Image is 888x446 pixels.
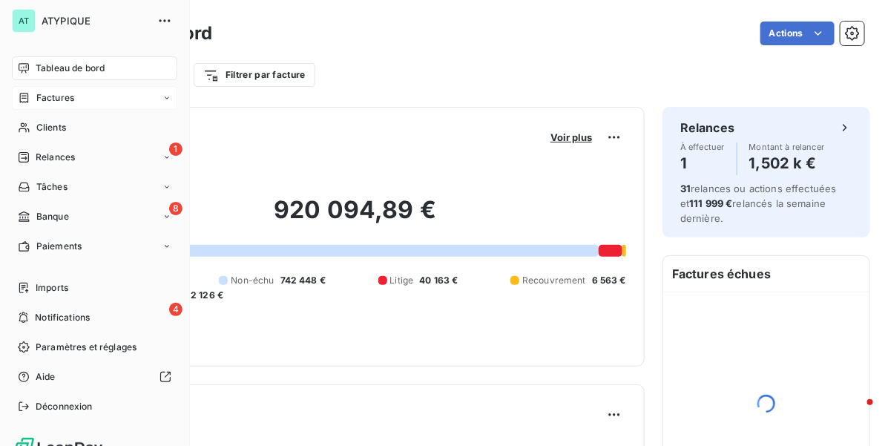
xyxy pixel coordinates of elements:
span: Tableau de bord [36,62,105,75]
span: Banque [36,210,69,223]
span: À effectuer [680,142,725,151]
button: Actions [760,22,835,45]
span: Imports [36,281,68,295]
span: 31 [680,183,691,194]
span: Litige [390,274,414,287]
h4: 1,502 k € [749,151,825,175]
button: Filtrer par facture [194,63,315,87]
span: Paramètres et réglages [36,341,137,354]
span: Non-échu [231,274,274,287]
span: Notifications [35,311,90,324]
button: Voir plus [546,131,596,144]
span: 8 [169,202,182,215]
h2: 920 094,89 € [84,195,626,240]
span: Clients [36,121,66,134]
a: Aide [12,365,177,389]
span: -2 126 € [186,289,223,302]
span: 40 163 € [419,274,458,287]
span: Déconnexion [36,400,93,413]
span: Relances [36,151,75,164]
span: Voir plus [550,131,592,143]
span: Tâches [36,180,68,194]
div: AT [12,9,36,33]
span: 742 448 € [280,274,326,287]
span: 4 [169,303,182,316]
span: Factures [36,91,74,105]
span: Montant à relancer [749,142,825,151]
h6: Relances [680,119,734,137]
h6: Factures échues [663,256,869,292]
iframe: Intercom live chat [838,396,873,431]
span: Paiements [36,240,82,253]
span: 6 563 € [592,274,626,287]
span: 111 999 € [689,197,732,209]
span: relances ou actions effectuées et relancés la semaine dernière. [680,183,837,224]
span: ATYPIQUE [42,15,148,27]
h4: 1 [680,151,725,175]
span: Aide [36,370,56,384]
span: Recouvrement [522,274,586,287]
span: 1 [169,142,182,156]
